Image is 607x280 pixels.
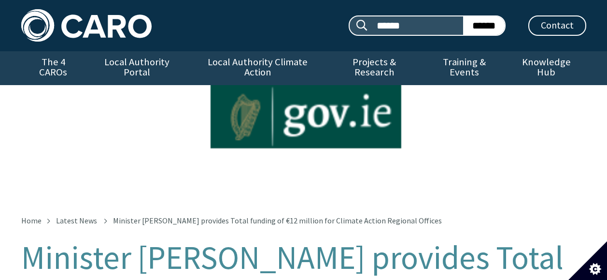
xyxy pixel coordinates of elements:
[528,15,586,36] a: Contact
[21,51,85,85] a: The 4 CAROs
[21,9,152,42] img: Caro logo
[21,216,42,225] a: Home
[507,51,586,85] a: Knowledge Hub
[113,216,442,225] span: Minister [PERSON_NAME] provides Total funding of €12 million for Climate Action Regional Offices
[568,241,607,280] button: Set cookie preferences
[422,51,507,85] a: Training & Events
[326,51,422,85] a: Projects & Research
[189,51,326,85] a: Local Authority Climate Action
[85,51,189,85] a: Local Authority Portal
[56,216,97,225] a: Latest News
